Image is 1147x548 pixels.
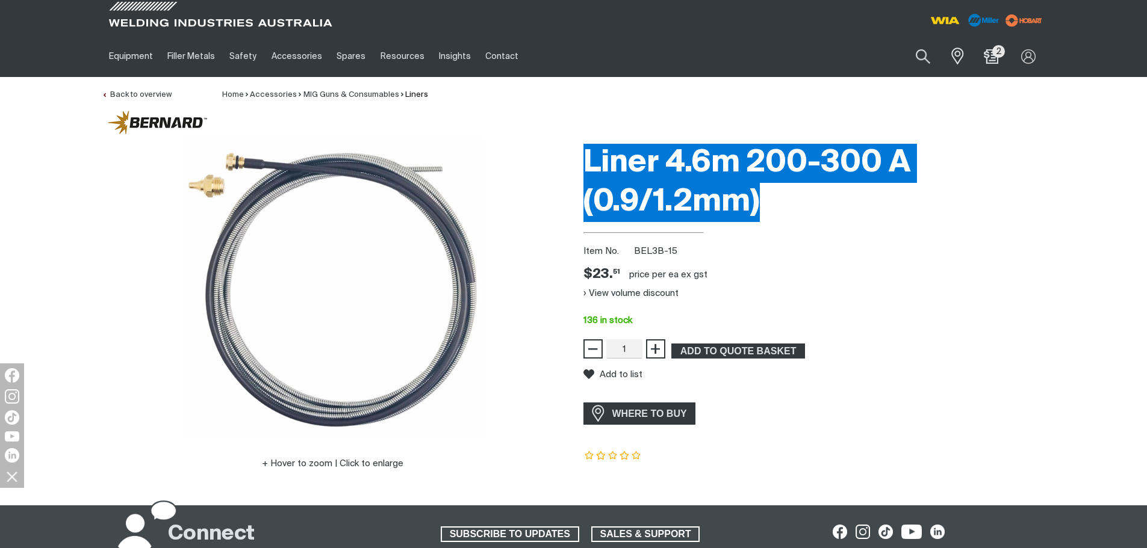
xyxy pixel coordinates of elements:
a: Filler Metals [160,35,222,77]
span: − [587,339,598,359]
button: View volume discount [583,283,679,303]
img: TikTok [5,410,19,425]
span: Rating: {0} [583,452,642,460]
span: ADD TO QUOTE BASKET [673,343,804,359]
img: Facebook [5,368,19,383]
span: SUBSCRIBE TO UPDATES [442,526,578,542]
a: Spares [329,35,373,77]
img: Liner 4.6m 200-300 A (0.9/1.2mm) [182,138,483,439]
img: LinkedIn [5,448,19,463]
a: Back to overview [102,91,172,99]
nav: Breadcrumb [222,89,428,101]
span: 136 in stock [583,316,632,325]
h1: Liner 4.6m 200-300 A (0.9/1.2mm) [583,144,1046,222]
a: Accessories [250,91,297,99]
a: Accessories [264,35,329,77]
span: SALES & SUPPORT [592,526,699,542]
a: SALES & SUPPORT [591,526,700,542]
span: Item No. [583,245,632,259]
span: WHERE TO BUY [605,404,695,423]
a: Contact [478,35,526,77]
button: Search products [903,42,943,70]
nav: Main [102,35,810,77]
div: ex gst [681,269,707,281]
sup: 51 [613,268,620,275]
button: Add to list [583,369,642,380]
span: + [650,339,661,359]
span: Add to list [600,369,642,380]
a: WHERE TO BUY [583,402,696,425]
a: Liners [405,91,428,99]
a: MIG Guns & Consumables [303,91,399,99]
input: Product name or item number... [887,42,943,70]
a: Safety [222,35,264,77]
img: Instagram [5,389,19,404]
a: Resources [373,35,431,77]
img: hide socials [2,466,22,487]
button: Add Liner 4.6m 200-300 A (0.9/1.2mm) to the shopping cart [671,343,805,359]
div: Price [583,266,620,283]
img: YouTube [5,431,19,442]
div: price per EA [629,269,679,281]
span: $23. [583,266,620,283]
h2: Connect [168,521,255,547]
a: Insights [432,35,478,77]
a: Equipment [102,35,160,77]
img: miller [1002,11,1046,29]
a: SUBSCRIBE TO UPDATES [441,526,579,542]
button: Hover to zoom | Click to enlarge [255,457,411,471]
a: Home [222,91,244,99]
span: BEL3B-15 [634,247,677,256]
